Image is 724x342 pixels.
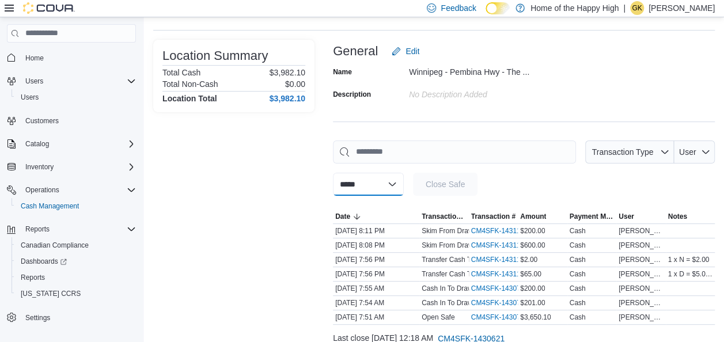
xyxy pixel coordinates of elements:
[471,269,537,279] a: CM4SFK-1431144External link
[471,212,515,221] span: Transaction #
[668,255,710,264] span: 1 x N = $2.00
[585,140,674,164] button: Transaction Type
[649,1,715,15] p: [PERSON_NAME]
[441,2,476,14] span: Feedback
[21,222,54,236] button: Reports
[409,63,563,77] div: Winnipeg - Pembina Hwy - The ...
[632,1,642,15] span: GK
[422,212,467,221] span: Transaction Type
[333,44,378,58] h3: General
[16,254,71,268] a: Dashboards
[21,183,136,197] span: Operations
[619,241,664,250] span: [PERSON_NAME]
[619,255,664,264] span: [PERSON_NAME]
[619,269,664,279] span: [PERSON_NAME]
[567,210,617,223] button: Payment Methods
[335,212,350,221] span: Date
[409,85,563,99] div: No Description added
[668,212,687,221] span: Notes
[162,79,218,89] h6: Total Non-Cash
[21,114,63,128] a: Customers
[570,212,615,221] span: Payment Methods
[16,287,85,301] a: [US_STATE] CCRS
[21,160,58,174] button: Inventory
[666,210,715,223] button: Notes
[333,267,419,281] div: [DATE] 7:56 PM
[21,51,136,65] span: Home
[413,173,477,196] button: Close Safe
[21,51,48,65] a: Home
[21,160,136,174] span: Inventory
[25,54,44,63] span: Home
[520,226,545,235] span: $200.00
[25,225,50,234] span: Reports
[162,94,217,103] h4: Location Total
[630,1,644,15] div: Gaganpreet Kaur
[2,50,141,66] button: Home
[471,241,537,250] a: CM4SFK-1431151External link
[12,89,141,105] button: Users
[21,74,48,88] button: Users
[2,182,141,198] button: Operations
[162,49,268,63] h3: Location Summary
[333,253,419,267] div: [DATE] 7:56 PM
[387,40,424,63] button: Edit
[419,210,469,223] button: Transaction Type
[520,313,551,322] span: $3,650.10
[570,255,586,264] div: Cash
[333,282,419,295] div: [DATE] 7:55 AM
[21,113,136,128] span: Customers
[12,198,141,214] button: Cash Management
[520,269,541,279] span: $65.00
[422,284,504,293] p: Cash In To Drawer (POS1)
[471,255,537,264] a: CM4SFK-1431145External link
[16,287,136,301] span: Washington CCRS
[2,136,141,152] button: Catalog
[333,296,419,310] div: [DATE] 7:54 AM
[12,269,141,286] button: Reports
[422,269,524,279] p: Transfer Cash To Drawer (POS1)
[16,238,93,252] a: Canadian Compliance
[16,271,50,284] a: Reports
[25,139,49,149] span: Catalog
[21,183,64,197] button: Operations
[2,73,141,89] button: Users
[25,116,59,126] span: Customers
[619,226,664,235] span: [PERSON_NAME]
[471,298,537,307] a: CM4SFK-1430767External link
[12,286,141,302] button: [US_STATE] CCRS
[520,212,546,221] span: Amount
[520,255,537,264] span: $2.00
[23,2,75,14] img: Cova
[162,68,200,77] h6: Total Cash
[570,284,586,293] div: Cash
[422,298,504,307] p: Cash In To Drawer (POS2)
[2,309,141,325] button: Settings
[21,137,136,151] span: Catalog
[422,313,454,322] p: Open Safe
[471,313,537,322] a: CM4SFK-1430751External link
[422,255,524,264] p: Transfer Cash To Drawer (POS2)
[21,289,81,298] span: [US_STATE] CCRS
[21,202,79,211] span: Cash Management
[25,313,50,322] span: Settings
[668,269,713,279] span: 1 x D = $5.00 1 x Q = $10.00 1 X 5's = $50.00
[21,74,136,88] span: Users
[12,253,141,269] a: Dashboards
[570,313,586,322] div: Cash
[16,238,136,252] span: Canadian Compliance
[619,313,664,322] span: [PERSON_NAME]
[16,254,136,268] span: Dashboards
[405,45,419,57] span: Edit
[592,147,654,157] span: Transaction Type
[21,222,136,236] span: Reports
[270,94,305,103] h4: $3,982.10
[333,224,419,238] div: [DATE] 8:11 PM
[486,2,510,14] input: Dark Mode
[21,93,39,102] span: Users
[570,298,586,307] div: Cash
[520,284,545,293] span: $200.00
[333,140,576,164] input: This is a search bar. As you type, the results lower in the page will automatically filter.
[616,210,666,223] button: User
